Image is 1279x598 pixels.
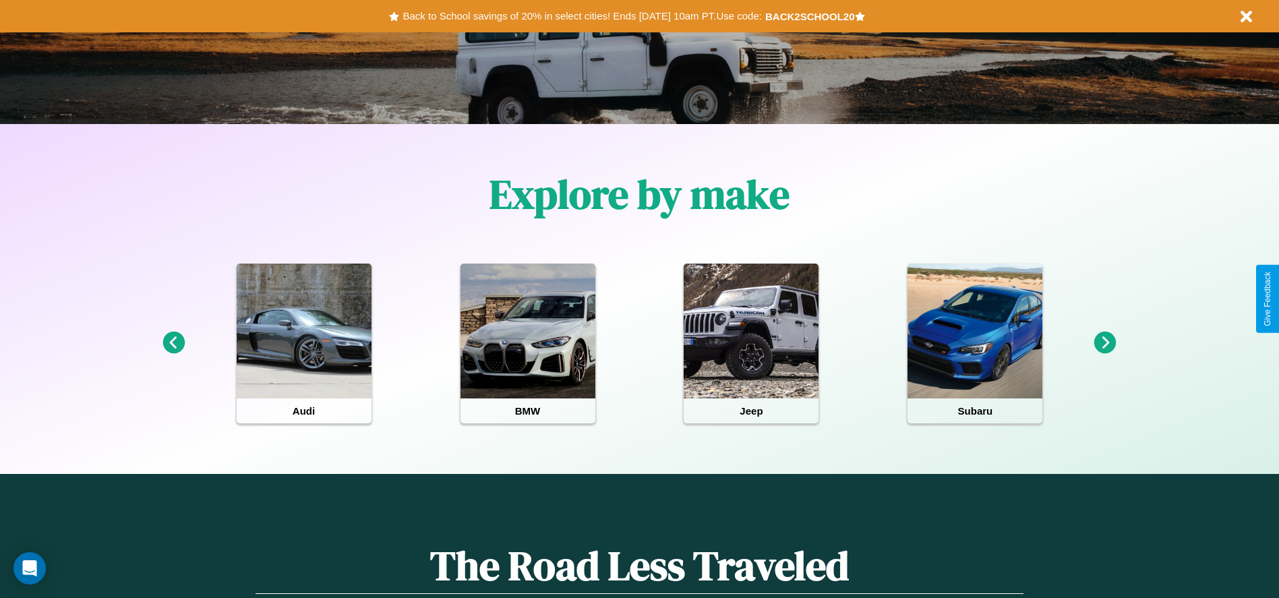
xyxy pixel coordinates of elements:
div: Open Intercom Messenger [13,552,46,585]
b: BACK2SCHOOL20 [765,11,855,22]
h4: Jeep [684,398,819,423]
h1: Explore by make [489,167,790,222]
button: Back to School savings of 20% in select cities! Ends [DATE] 10am PT.Use code: [399,7,765,26]
div: Give Feedback [1263,272,1272,326]
h4: BMW [460,398,595,423]
h4: Subaru [908,398,1042,423]
h1: The Road Less Traveled [256,538,1023,594]
h4: Audi [237,398,371,423]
